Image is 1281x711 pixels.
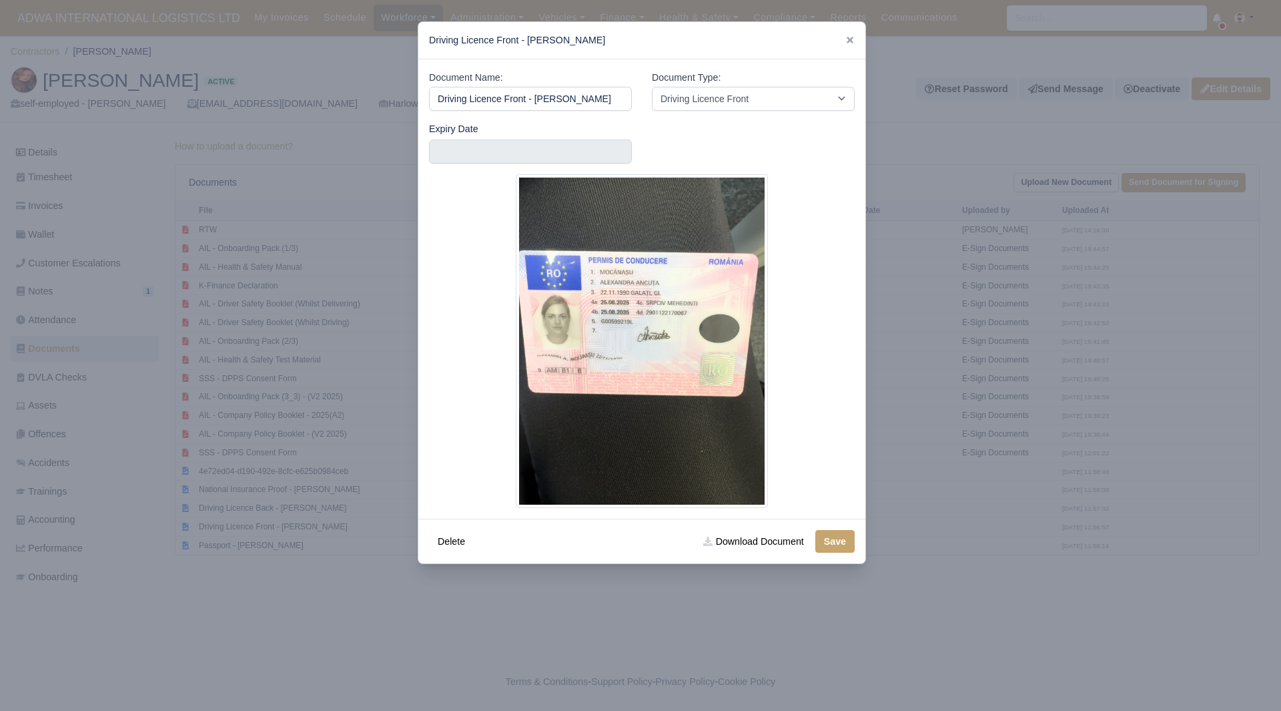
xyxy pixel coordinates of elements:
label: Document Name: [429,70,503,85]
label: Expiry Date [429,122,478,137]
a: Download Document [695,530,812,553]
button: Save [815,530,855,553]
div: Driving Licence Front - [PERSON_NAME] [418,22,865,59]
button: Delete [429,530,474,553]
label: Document Type: [652,70,721,85]
iframe: Chat Widget [1041,556,1281,711]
